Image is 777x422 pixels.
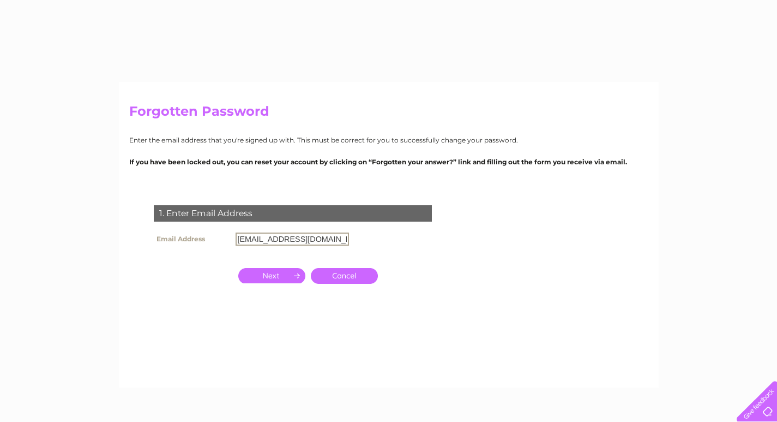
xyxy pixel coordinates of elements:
[151,230,233,248] th: Email Address
[129,135,648,145] p: Enter the email address that you're signed up with. This must be correct for you to successfully ...
[129,157,648,167] p: If you have been locked out, you can reset your account by clicking on “Forgotten your answer?” l...
[154,205,432,222] div: 1. Enter Email Address
[311,268,378,284] a: Cancel
[129,104,648,124] h2: Forgotten Password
